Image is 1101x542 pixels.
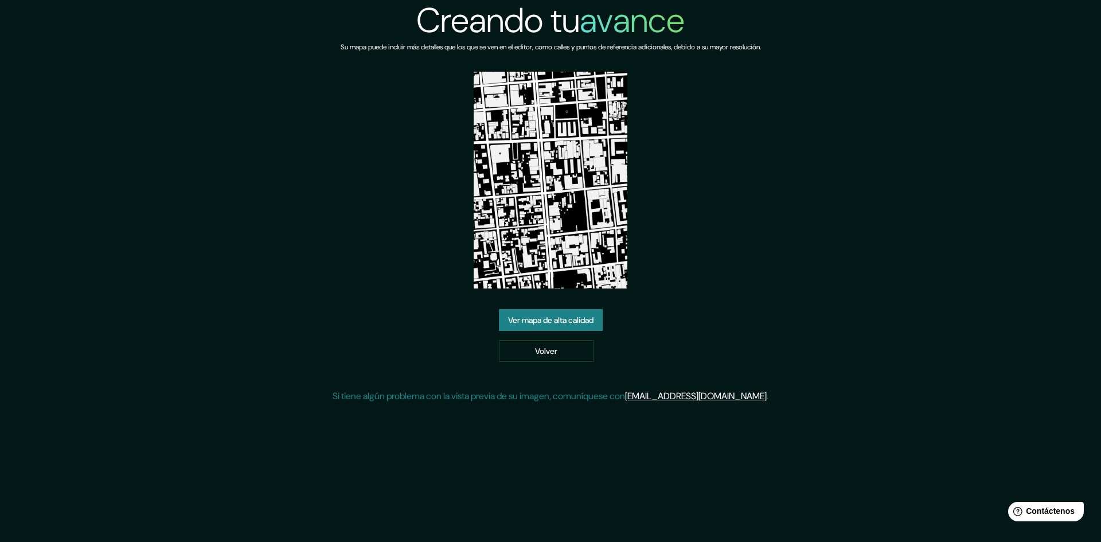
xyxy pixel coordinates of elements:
font: Volver [535,346,557,356]
font: Su mapa puede incluir más detalles que los que se ven en el editor, como calles y puntos de refer... [341,42,761,52]
img: vista previa del mapa creado [474,72,627,288]
a: Ver mapa de alta calidad [499,309,603,331]
font: Si tiene algún problema con la vista previa de su imagen, comuníquese con [333,390,625,402]
a: [EMAIL_ADDRESS][DOMAIN_NAME] [625,390,767,402]
font: Ver mapa de alta calidad [508,315,594,325]
font: . [767,390,768,402]
a: Volver [499,340,594,362]
iframe: Lanzador de widgets de ayuda [999,497,1088,529]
